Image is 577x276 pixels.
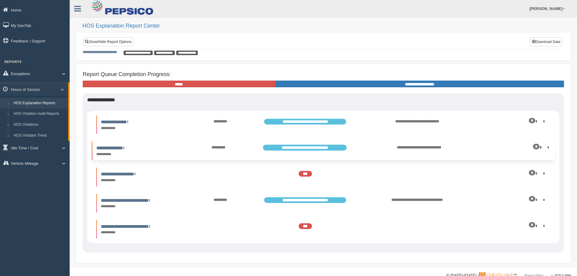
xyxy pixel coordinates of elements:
button: Download Data [530,37,562,46]
a: HOS Explanation Reports [11,98,68,109]
h4: Report Queue Completion Progress: [83,71,564,78]
li: Expand [96,220,550,238]
li: Expand [96,194,550,212]
li: Expand [96,168,550,186]
li: Expand [92,141,555,160]
a: HOS Violation Trend [11,130,68,141]
a: HOS Violations [11,119,68,130]
li: Expand [96,115,550,134]
a: Show/Hide Report Options [83,37,133,46]
a: HOS Violation Audit Reports [11,108,68,119]
h2: HOS Explanation Report Center [82,23,571,29]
